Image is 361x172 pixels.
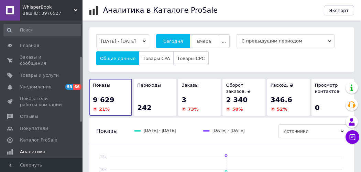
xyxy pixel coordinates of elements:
[20,137,57,143] span: Каталог ProSale
[22,4,74,10] span: WhisperBook
[137,83,161,88] span: Переходы
[190,34,218,48] button: Вчера
[96,127,118,135] span: Показы
[315,83,339,94] span: Просмотр контактов
[100,56,135,61] span: Общие данные
[139,51,174,65] button: Товары CPA
[100,155,107,159] text: 12k
[143,56,170,61] span: Товары CPA
[232,107,243,112] span: 50 %
[346,130,359,144] button: Чат с покупателем
[271,96,292,104] span: 346.6
[20,72,59,78] span: Товары и услуги
[278,124,347,138] span: Источники
[188,107,198,112] span: 73 %
[226,96,248,104] span: 2 340
[156,34,190,48] button: Сегодня
[182,83,198,88] span: Заказы
[20,84,51,90] span: Уведомления
[329,8,349,13] span: Экспорт
[177,56,205,61] span: Товары CPC
[163,39,183,44] span: Сегодня
[271,83,293,88] span: Расход, ₴
[20,42,39,49] span: Главная
[315,103,320,112] span: 0
[93,83,110,88] span: Показы
[20,54,64,66] span: Заказы и сообщения
[20,149,45,155] span: Аналитика
[65,84,73,90] span: 53
[96,34,149,48] button: [DATE] - [DATE]
[197,39,211,44] span: Вчера
[20,125,48,132] span: Покупатели
[173,51,208,65] button: Товары CPC
[73,84,81,90] span: 66
[218,34,230,48] button: ...
[277,107,287,112] span: 52 %
[20,96,64,108] span: Показатели работы компании
[100,167,107,172] text: 10k
[96,51,139,65] button: Общие данные
[3,24,81,36] input: Поиск
[99,107,110,112] span: 21 %
[222,39,226,44] span: ...
[20,113,38,120] span: Отзывы
[226,83,251,94] span: Оборот заказов, ₴
[22,10,83,16] div: Ваш ID: 3976527
[103,6,218,14] h1: Аналитика в Каталоге ProSale
[237,34,335,48] span: С предыдущим периодом
[324,5,354,15] button: Экспорт
[137,103,152,112] span: 242
[182,96,186,104] span: 3
[93,96,114,104] span: 9 629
